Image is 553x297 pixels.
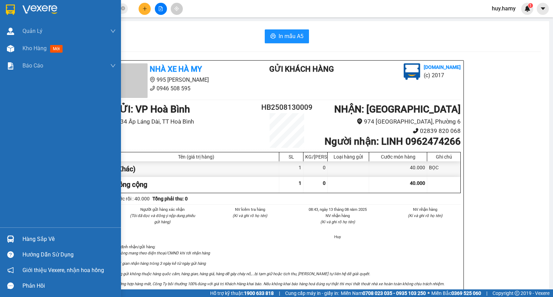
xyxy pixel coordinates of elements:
[127,206,198,213] li: Người gửi hàng xác nhận
[22,250,116,260] div: Hướng dẫn sử dụng
[113,195,150,202] div: Cước rồi : 40.000
[486,4,521,13] span: huy.hamy
[341,289,426,297] span: Miền Nam
[110,28,116,34] span: down
[7,28,14,35] img: warehouse-icon
[529,3,532,8] span: 1
[40,25,45,31] span: phone
[121,6,125,12] span: close-circle
[150,85,155,91] span: phone
[302,213,373,219] li: NV nhận hàng
[152,196,188,201] b: Tổng phải thu: 0
[404,63,420,80] img: logo.jpg
[7,62,14,70] img: solution-icon
[270,33,276,40] span: printer
[390,206,461,213] li: NV nhận hàng
[113,244,461,297] div: Quy định nhận/gửi hàng :
[113,103,190,115] b: GỬI : VP Hoà Bình
[316,126,461,136] li: 02839 820 068
[524,6,531,12] img: icon-new-feature
[171,3,183,15] button: aim
[325,136,461,147] b: Người nhận : LINH 0962474266
[158,6,163,11] span: file-add
[424,71,461,80] li: (c) 2017
[22,45,47,52] span: Kho hàng
[150,65,202,73] b: Nhà Xe Hà My
[6,4,15,15] img: logo-vxr
[285,289,339,297] span: Cung cấp máy in - giấy in:
[302,234,373,240] li: Huy
[413,128,419,134] span: phone
[130,213,195,224] i: (Tôi đã đọc và đồng ý nộp dung phiếu gửi hàng)
[150,77,155,82] span: environment
[115,154,277,160] div: Tên (giá trị hàng)
[279,161,303,177] div: 1
[113,281,444,286] i: Trường hợp hàng mất, Công Ty bồi thường 100% đúng với giá trị Khách Hàng khai báo. Nếu không khai...
[302,206,373,213] li: 08:43, ngày 13 tháng 08 năm 2025
[7,45,14,52] img: warehouse-icon
[113,261,206,266] i: Thời gian nhận hàng tròng 3 ngày kể từ ngày gửi hàng
[113,271,370,276] i: Hàng gửi không thuộc hàng quốc cấm, hàng gian, hàng giả, hàng dễ gây cháy nổ,...bị tạm giữ hoặc t...
[303,161,328,177] div: 0
[540,6,546,12] span: caret-down
[316,117,461,126] li: 974 [GEOGRAPHIC_DATA], Phường 6
[7,251,14,258] span: question-circle
[22,281,116,291] div: Phản hồi
[215,206,286,213] li: NV kiểm tra hàng
[113,117,258,126] li: 34 Ấp Láng Dài, TT Hoà Bình
[22,61,43,70] span: Báo cáo
[320,219,355,224] i: (Kí và ghi rõ họ tên)
[258,102,316,113] h2: HB2508130009
[174,6,179,11] span: aim
[515,291,519,296] span: copyright
[269,65,334,73] b: Gửi khách hàng
[424,64,461,70] b: [DOMAIN_NAME]
[3,43,80,55] b: GỬI : VP Hoà Bình
[7,267,14,273] span: notification
[363,290,426,296] strong: 0708 023 035 - 0935 103 250
[279,32,303,40] span: In mẫu A5
[22,234,116,244] div: Hàng sắp về
[244,290,274,296] strong: 1900 633 818
[233,213,267,218] i: (Kí và ghi rõ họ tên)
[451,290,481,296] strong: 0369 525 060
[22,266,104,274] span: Giới thiệu Vexere, nhận hoa hồng
[110,63,116,69] span: down
[40,4,92,13] b: Nhà Xe Hà My
[408,213,442,218] i: (Kí và ghi rõ họ tên)
[279,289,280,297] span: |
[528,3,533,8] sup: 1
[210,289,274,297] span: Hỗ trợ kỹ thuật:
[40,17,45,22] span: environment
[329,154,367,160] div: Loại hàng gửi
[357,118,363,124] span: environment
[486,289,487,297] span: |
[334,103,461,115] b: NHẬN : [GEOGRAPHIC_DATA]
[537,3,549,15] button: caret-down
[113,251,210,255] i: Vui lòng mang theo điện thoại/CMND khi tới nhận hàng
[428,292,430,295] span: ⚪️
[3,24,132,33] li: 0946 508 595
[429,154,459,160] div: Ghi chú
[115,180,147,189] span: Tổng cộng
[3,15,132,24] li: 995 [PERSON_NAME]
[142,6,147,11] span: plus
[299,180,301,186] span: 1
[113,75,242,84] li: 995 [PERSON_NAME]
[50,45,63,53] span: mới
[281,154,301,160] div: SL
[7,282,14,289] span: message
[22,27,43,35] span: Quản Lý
[155,3,167,15] button: file-add
[305,154,326,160] div: KG/[PERSON_NAME]
[139,3,151,15] button: plus
[121,6,125,10] span: close-circle
[410,180,425,186] span: 40.000
[113,84,242,93] li: 0946 508 595
[113,161,279,177] div: (Khác)
[431,289,481,297] span: Miền Bắc
[371,154,425,160] div: Cước món hàng
[7,235,14,243] img: warehouse-icon
[369,161,427,177] div: 40.000
[323,180,326,186] span: 0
